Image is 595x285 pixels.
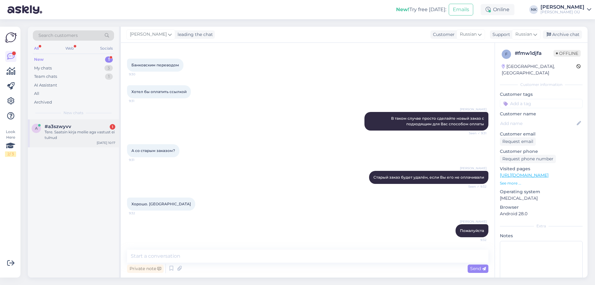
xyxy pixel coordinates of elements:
[130,31,167,38] span: [PERSON_NAME]
[35,126,38,131] span: a
[463,184,487,189] span: Seen ✓ 9:32
[64,44,75,52] div: Web
[129,211,152,216] span: 9:32
[481,4,514,15] div: Online
[500,223,583,229] div: Extra
[34,91,39,97] div: All
[460,107,487,112] span: [PERSON_NAME]
[500,166,583,172] p: Visited pages
[470,266,486,271] span: Send
[34,65,52,71] div: My chats
[33,44,40,52] div: All
[540,5,584,10] div: [PERSON_NAME]
[500,120,575,127] input: Add name
[34,82,57,88] div: AI Assistant
[515,31,532,38] span: Russian
[540,10,584,15] div: [PERSON_NAME] OÜ
[45,124,71,129] span: #a3szwyvv
[373,175,484,180] span: Старый заказ будет удалён, если Вы его не оплачивали
[45,129,115,140] div: Tere. Saatsin kirja meilie aga vastust ei tulnud
[505,52,508,56] span: f
[460,31,477,38] span: Russian
[500,189,583,195] p: Operating system
[543,30,582,39] div: Archive chat
[34,99,52,105] div: Archived
[129,72,152,77] span: 9:30
[34,56,44,63] div: New
[500,131,583,137] p: Customer email
[104,65,113,71] div: 3
[99,44,114,52] div: Socials
[502,63,576,76] div: [GEOGRAPHIC_DATA], [GEOGRAPHIC_DATA]
[430,31,455,38] div: Customer
[500,233,583,239] p: Notes
[449,4,473,16] button: Emails
[131,63,179,67] span: Банковским переводом
[5,151,16,157] div: 2 / 3
[500,137,536,146] div: Request email
[500,82,583,87] div: Customer information
[5,129,16,157] div: Look Here
[500,155,556,163] div: Request phone number
[38,32,78,39] span: Search customers
[553,50,581,57] span: Offline
[175,31,213,38] div: leading the chat
[64,110,83,116] span: New chats
[105,73,113,80] div: 1
[490,31,510,38] div: Support
[129,99,152,103] span: 9:31
[396,6,446,13] div: Try free [DATE]:
[500,91,583,98] p: Customer tags
[500,172,549,178] a: [URL][DOMAIN_NAME]
[105,56,113,63] div: 1
[500,204,583,211] p: Browser
[500,180,583,186] p: See more ...
[391,116,485,126] span: В таком случае просто сделайте новый заказ с подходящим для Вас способом оплаты
[515,50,553,57] div: # fmw1djfa
[97,140,115,145] div: [DATE] 10:17
[131,148,175,153] span: А со старым заказом?
[131,89,187,94] span: Хотел бы оплатить ссылкой
[460,219,487,224] span: [PERSON_NAME]
[110,124,115,130] div: 1
[500,111,583,117] p: Customer name
[460,166,487,171] span: [PERSON_NAME]
[34,73,57,80] div: Team chats
[463,238,487,242] span: 9:32
[396,7,409,12] b: New!
[500,99,583,108] input: Add a tag
[5,32,17,43] img: Askly Logo
[131,202,191,206] span: Хорошо. [GEOGRAPHIC_DATA]
[129,158,152,162] span: 9:31
[540,5,591,15] a: [PERSON_NAME][PERSON_NAME] OÜ
[127,265,164,273] div: Private note
[500,211,583,217] p: Android 28.0
[500,195,583,202] p: [MEDICAL_DATA]
[463,131,487,136] span: Seen ✓ 9:31
[529,5,538,14] div: NK
[500,148,583,155] p: Customer phone
[460,228,484,233] span: Пожалуйста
